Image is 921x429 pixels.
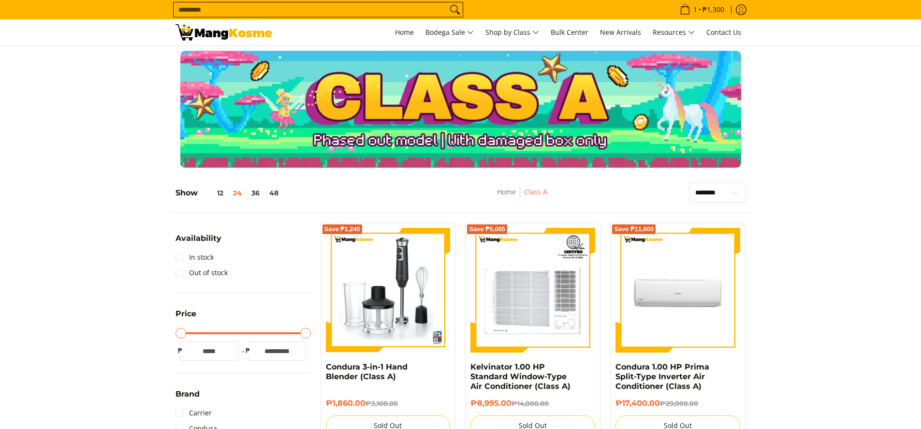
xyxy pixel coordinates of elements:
a: Home [497,187,516,196]
summary: Open [175,390,200,405]
h5: Show [175,188,283,198]
img: Kelvinator 1.00 HP Standard Window-Type Air Conditioner (Class A) [470,228,595,353]
button: 12 [198,189,228,197]
a: Kelvinator 1.00 HP Standard Window-Type Air Conditioner (Class A) [470,362,570,391]
button: Search [447,2,463,17]
a: Shop by Class [481,19,544,45]
span: • [677,4,727,15]
button: 36 [247,189,264,197]
a: Contact Us [702,19,746,45]
del: ₱29,000.00 [660,399,698,407]
nav: Main Menu [282,19,746,45]
del: ₱3,100.00 [365,399,398,407]
h6: ₱8,995.00 [470,399,595,408]
span: 1 [692,6,699,13]
button: 24 [228,189,247,197]
summary: Open [175,310,196,325]
a: New Arrivals [595,19,646,45]
nav: Breadcrumbs [438,186,607,208]
a: Bulk Center [546,19,593,45]
a: Class A [524,187,547,196]
span: Bodega Sale [425,27,474,39]
a: Bodega Sale [421,19,479,45]
img: condura-hand-blender-front-full-what's-in-the-box-view-mang-kosme [326,228,451,353]
span: ₱1,300 [701,6,726,13]
span: Availability [175,235,221,242]
del: ₱14,000.00 [512,399,549,407]
span: Save ₱1,240 [324,226,361,232]
span: Price [175,310,196,318]
span: Brand [175,390,200,398]
a: Condura 1.00 HP Prima Split-Type Inverter Air Conditioner (Class A) [615,362,709,391]
span: Save ₱5,005 [469,226,505,232]
img: Condura 1.00 HP Prima Split-Type Inverter Air Conditioner (Class A) [615,228,740,353]
span: Bulk Center [551,28,588,37]
img: Class A | Page 2 | Mang Kosme [175,24,272,41]
h6: ₱17,400.00 [615,399,740,408]
a: In stock [175,250,214,265]
h6: ₱1,860.00 [326,399,451,408]
span: Home [395,28,414,37]
a: Out of stock [175,265,228,281]
span: Contact Us [706,28,741,37]
summary: Open [175,235,221,250]
a: Condura 3-in-1 Hand Blender (Class A) [326,362,408,381]
span: Shop by Class [485,27,539,39]
button: 48 [264,189,283,197]
a: Resources [648,19,700,45]
span: ₱ [175,346,185,355]
a: Home [390,19,419,45]
span: Resources [653,27,695,39]
span: ₱ [243,346,253,355]
span: New Arrivals [600,28,641,37]
span: Save ₱11,600 [614,226,654,232]
a: Carrier [175,405,212,421]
